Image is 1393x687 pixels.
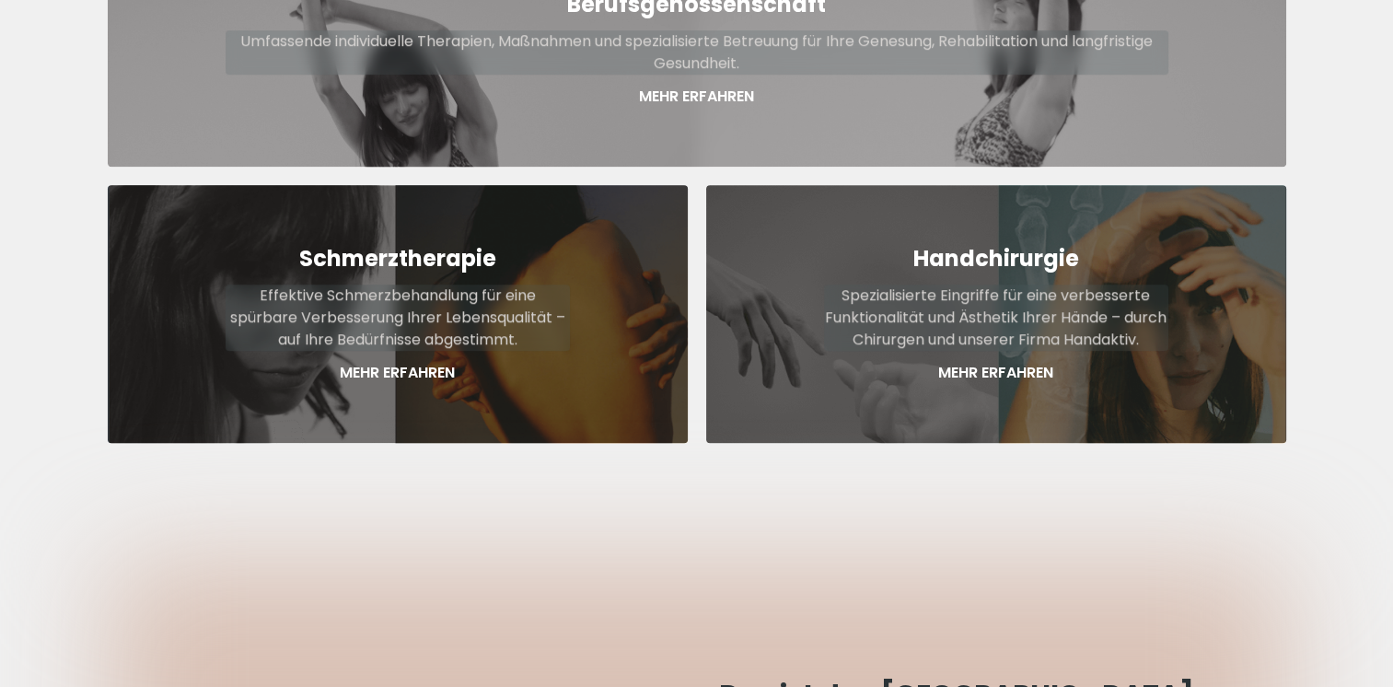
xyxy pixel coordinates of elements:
[824,285,1168,351] p: Spezialisierte Eingriffe für eine verbesserte Funktionalität und Ästhetik Ihrer Hände – durch Chi...
[706,185,1286,443] a: HandchirurgieSpezialisierte Eingriffe für eine verbesserte Funktionalität und Ästhetik Ihrer Händ...
[299,243,496,274] strong: Schmerztherapie
[226,362,570,384] p: Mehr Erfahren
[108,185,688,443] a: SchmerztherapieEffektive Schmerzbehandlung für eine spürbare Verbesserung Ihrer Lebensqualität – ...
[226,285,570,351] p: Effektive Schmerzbehandlung für eine spürbare Verbesserung Ihrer Lebensqualität – auf Ihre Bedürf...
[913,243,1079,274] strong: Handchirurgie
[226,30,1168,75] p: Umfassende individuelle Therapien, Maßnahmen und spezialisierte Betreuung für Ihre Genesung, Reha...
[226,86,1168,108] p: Mehr Erfahren
[824,362,1168,384] p: Mehr Erfahren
